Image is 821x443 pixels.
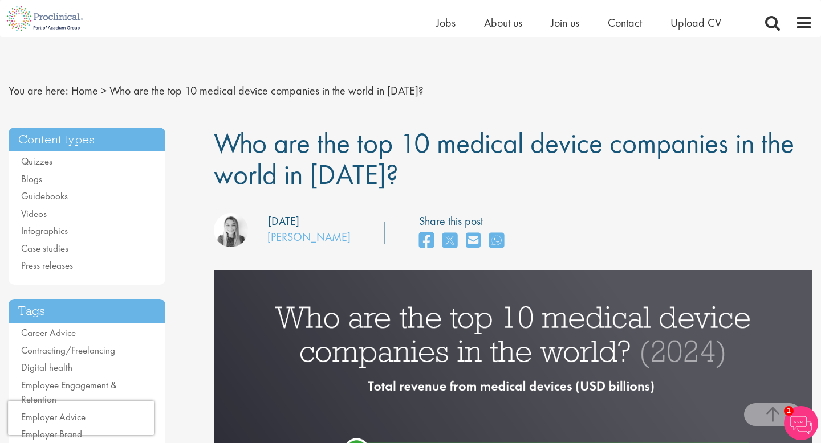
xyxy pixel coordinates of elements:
a: Employee Engagement & Retention [21,379,117,406]
a: share on twitter [442,229,457,253]
a: share on email [466,229,481,253]
h3: Content types [9,128,165,152]
a: About us [484,15,522,30]
a: Digital health [21,361,72,374]
a: breadcrumb link [71,83,98,98]
a: Videos [21,207,47,220]
a: Contracting/Freelancing [21,344,115,356]
a: [PERSON_NAME] [267,229,351,244]
a: Guidebooks [21,190,68,202]
a: Career Advice [21,326,76,339]
h3: Tags [9,299,165,323]
span: Who are the top 10 medical device companies in the world in [DATE]? [214,125,794,192]
iframe: reCAPTCHA [8,401,154,435]
a: Infographics [21,224,68,237]
span: 1 [784,406,794,416]
a: share on whats app [489,229,504,253]
a: Join us [551,15,579,30]
a: Quizzes [21,155,52,167]
a: Contact [608,15,642,30]
a: Case studies [21,242,68,255]
div: [DATE] [268,213,299,229]
span: > [101,83,107,98]
a: Blogs [21,173,42,185]
span: You are here: [9,83,68,98]
img: Chatbot [784,406,818,440]
a: Upload CV [670,15,721,30]
a: Press releases [21,259,73,272]
a: Jobs [436,15,456,30]
label: Share this post [419,213,510,229]
span: Who are the top 10 medical device companies in the world in [DATE]? [109,83,424,98]
img: Hannah Burke [214,213,248,247]
a: share on facebook [419,229,434,253]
